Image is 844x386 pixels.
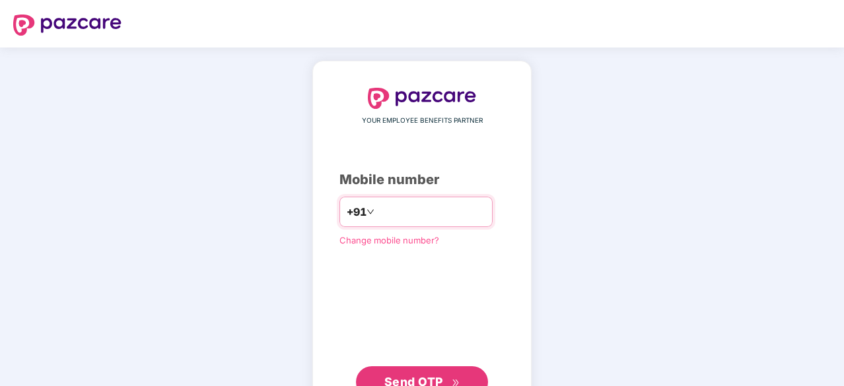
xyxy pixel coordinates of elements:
div: Mobile number [339,170,505,190]
span: YOUR EMPLOYEE BENEFITS PARTNER [362,115,483,126]
img: logo [368,88,476,109]
span: +91 [347,204,367,220]
span: down [367,208,374,216]
img: logo [13,15,122,36]
a: Change mobile number? [339,235,439,245]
